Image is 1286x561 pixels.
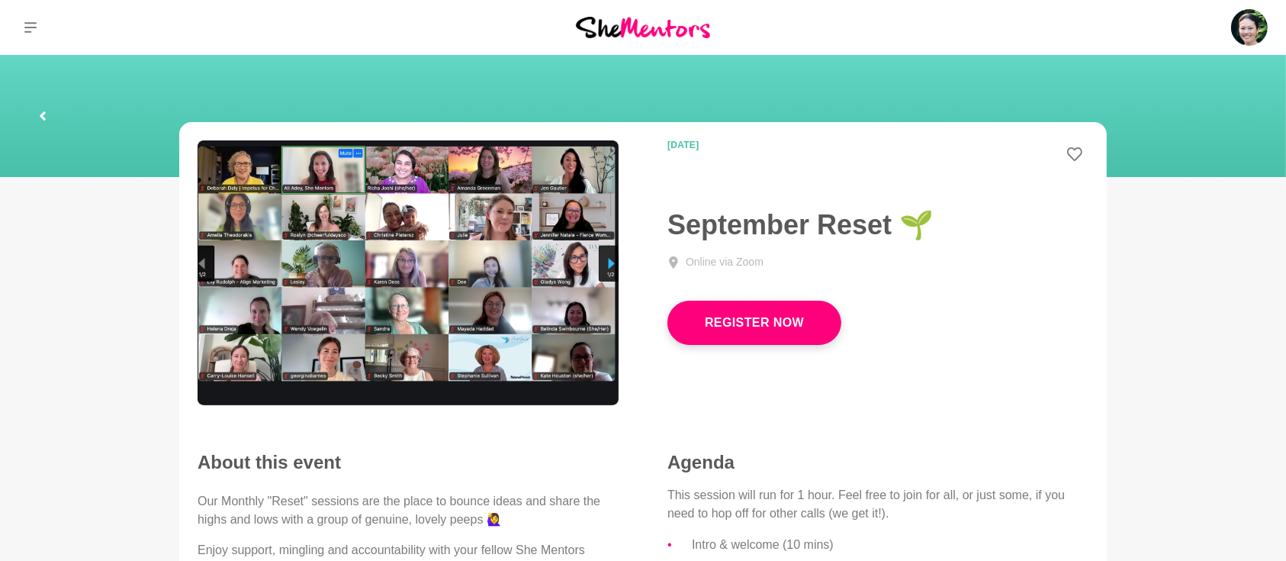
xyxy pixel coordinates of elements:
h4: Agenda [667,451,1088,474]
img: Monthly Reset [198,140,619,405]
img: Roselynn Unson [1231,9,1268,46]
img: She Mentors Logo [576,17,710,37]
p: Our Monthly "Reset" sessions are the place to bounce ideas and share the highs and lows with a gr... [198,492,619,529]
a: Register Now [667,301,841,345]
time: [DATE] [667,140,854,150]
h2: About this event [198,451,619,474]
li: Intro & welcome (10 mins) [692,535,1088,555]
p: This session will run for 1 hour. Feel free to join for all, or just some, if you need to hop off... [667,486,1088,523]
div: Online via Zoom [686,254,764,270]
h1: September Reset 🌱 [667,208,1088,242]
